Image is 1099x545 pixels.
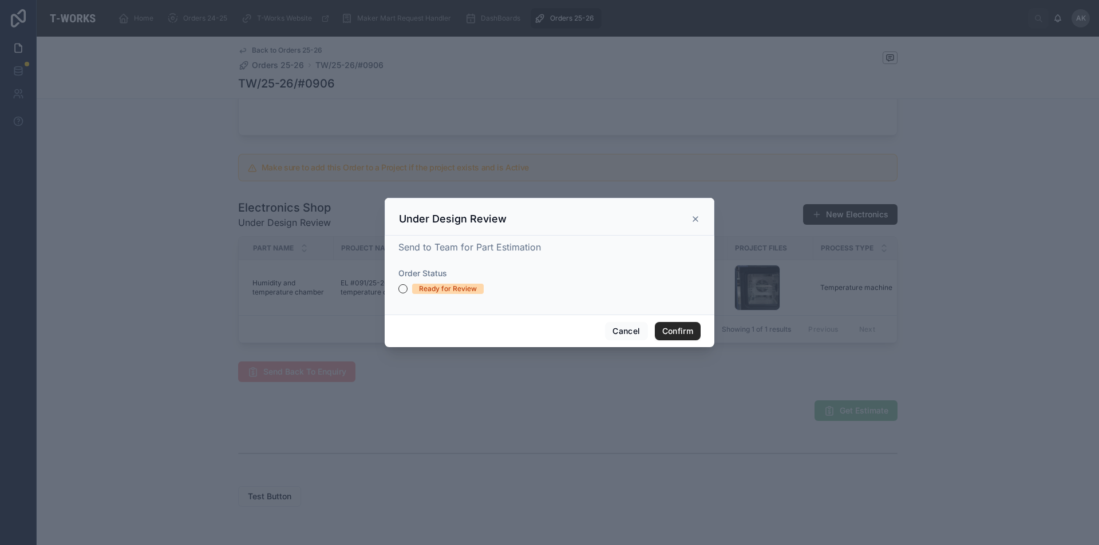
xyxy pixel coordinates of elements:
[398,241,541,253] span: Send to Team for Part Estimation
[399,212,507,226] h3: Under Design Review
[398,268,447,278] span: Order Status
[605,322,647,340] button: Cancel
[655,322,701,340] button: Confirm
[419,284,477,294] div: Ready for Review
